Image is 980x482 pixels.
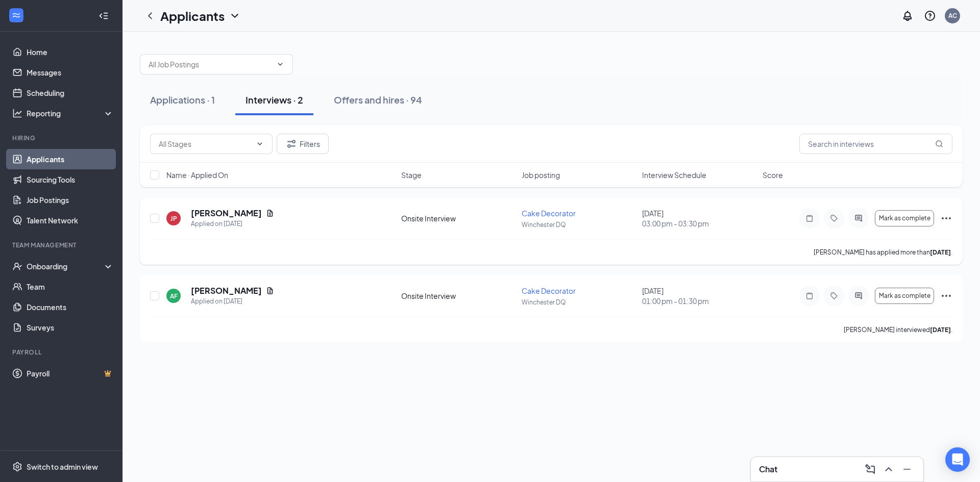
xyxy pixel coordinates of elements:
a: PayrollCrown [27,363,114,384]
a: Surveys [27,317,114,338]
div: Onsite Interview [401,213,516,223]
div: Applications · 1 [150,93,215,106]
svg: Filter [285,138,298,150]
div: Applied on [DATE] [191,296,274,307]
svg: Ellipses [940,212,952,224]
div: Onboarding [27,261,105,271]
svg: QuestionInfo [924,10,936,22]
svg: ChevronLeft [144,10,156,22]
span: Job posting [522,170,560,180]
div: Offers and hires · 94 [334,93,422,106]
span: Mark as complete [879,292,930,299]
div: Switch to admin view [27,462,98,472]
svg: WorkstreamLogo [11,10,21,20]
div: Applied on [DATE] [191,219,274,229]
p: [PERSON_NAME] interviewed . [844,325,952,334]
svg: ActiveChat [852,292,865,300]
div: AC [948,11,957,20]
a: Sourcing Tools [27,169,114,190]
div: Interviews · 2 [246,93,303,106]
div: Reporting [27,108,114,118]
svg: UserCheck [12,261,22,271]
div: Open Intercom Messenger [945,447,970,472]
span: Cake Decorator [522,286,576,295]
b: [DATE] [930,326,951,334]
svg: ChevronDown [229,10,241,22]
div: Onsite Interview [401,291,516,301]
a: Applicants [27,149,114,169]
a: Documents [27,297,114,317]
a: Home [27,42,114,62]
input: All Stages [159,138,252,149]
svg: Notifications [901,10,914,22]
svg: Tag [828,292,840,300]
span: Stage [401,170,422,180]
button: Minimize [899,461,915,477]
div: [DATE] [642,208,756,229]
input: Search in interviews [799,134,952,154]
svg: Settings [12,462,22,472]
p: Winchester DQ [522,220,636,229]
svg: Analysis [12,108,22,118]
svg: ComposeMessage [864,463,876,475]
a: Messages [27,62,114,83]
h5: [PERSON_NAME] [191,208,262,219]
svg: ActiveChat [852,214,865,222]
h1: Applicants [160,7,225,24]
svg: Ellipses [940,290,952,302]
div: Payroll [12,348,112,357]
div: JP [170,214,177,223]
h3: Chat [759,464,777,475]
svg: MagnifyingGlass [935,140,943,148]
button: ComposeMessage [862,461,878,477]
svg: ChevronDown [256,140,264,148]
button: ChevronUp [880,461,897,477]
div: AF [170,292,178,300]
a: Scheduling [27,83,114,103]
b: [DATE] [930,248,951,256]
div: Hiring [12,134,112,142]
span: Score [763,170,783,180]
svg: Document [266,209,274,217]
svg: Note [803,292,816,300]
span: 03:00 pm - 03:30 pm [642,218,756,229]
span: Interview Schedule [642,170,706,180]
span: Name · Applied On [166,170,228,180]
a: Team [27,276,114,297]
svg: ChevronUp [883,463,895,475]
div: Team Management [12,241,112,249]
div: [DATE] [642,286,756,306]
svg: Tag [828,214,840,222]
h5: [PERSON_NAME] [191,285,262,296]
button: Mark as complete [875,288,934,304]
button: Filter Filters [277,134,329,154]
svg: Document [266,287,274,295]
svg: Collapse [99,11,109,21]
span: 01:00 pm - 01:30 pm [642,296,756,306]
p: Winchester DQ [522,298,636,307]
svg: Minimize [901,463,913,475]
svg: Note [803,214,816,222]
svg: ChevronDown [276,60,284,68]
span: Cake Decorator [522,209,576,218]
a: Talent Network [27,210,114,231]
input: All Job Postings [149,59,272,70]
span: Mark as complete [879,215,930,222]
p: [PERSON_NAME] has applied more than . [814,248,952,257]
a: Job Postings [27,190,114,210]
button: Mark as complete [875,210,934,226]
